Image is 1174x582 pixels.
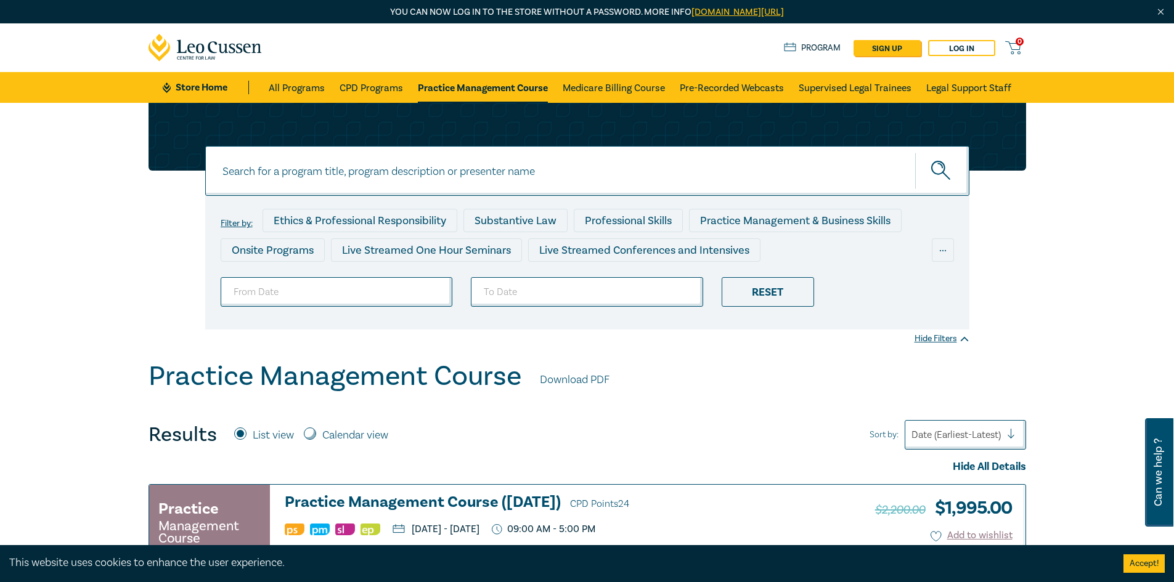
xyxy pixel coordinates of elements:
img: Professional Skills [285,523,304,535]
div: National Programs [711,268,825,291]
div: Live Streamed One Hour Seminars [331,238,522,262]
span: Sort by: [870,428,899,442]
div: This website uses cookies to enhance the user experience. [9,555,1105,571]
p: You can now log in to the store without a password. More info [149,6,1026,19]
div: Substantive Law [463,209,568,232]
span: Can we help ? [1152,426,1164,519]
h3: Practice Management Course ([DATE]) [285,494,791,512]
h3: $ 1,995.00 [875,494,1013,522]
div: Practice Management & Business Skills [689,209,902,232]
p: [DATE] - [DATE] [393,524,479,534]
a: Medicare Billing Course [563,72,665,103]
img: Close [1156,7,1166,17]
a: Log in [928,40,995,56]
img: Ethics & Professional Responsibility [361,523,380,535]
span: CPD Points 24 [570,498,629,510]
h3: Practice [158,498,219,520]
div: Onsite Programs [221,238,325,262]
label: Calendar view [322,427,388,443]
div: Live Streamed Conferences and Intensives [528,238,760,262]
img: Practice Management & Business Skills [310,523,330,535]
div: Live Streamed Practical Workshops [221,268,416,291]
a: CPD Programs [340,72,403,103]
a: Supervised Legal Trainees [799,72,911,103]
a: Program [784,41,841,55]
img: Substantive Law [335,523,355,535]
span: 0 [1016,38,1024,46]
a: Download PDF [540,372,609,388]
p: 09:00 AM - 5:00 PM [492,523,596,535]
a: Pre-Recorded Webcasts [680,72,784,103]
a: sign up [854,40,921,56]
div: Hide All Details [149,459,1026,475]
input: From Date [221,277,453,307]
a: [DOMAIN_NAME][URL] [691,6,784,18]
div: Pre-Recorded Webcasts [422,268,564,291]
div: Hide Filters [915,333,969,345]
h1: Practice Management Course [149,360,521,392]
div: ... [932,238,954,262]
span: $2,200.00 [875,502,926,518]
label: Filter by: [221,219,253,228]
input: Sort by [911,428,914,442]
a: Practice Management Course [418,72,548,103]
div: Reset [722,277,814,307]
a: All Programs [269,72,325,103]
label: List view [253,427,294,443]
a: Store Home [163,81,248,94]
a: Legal Support Staff [926,72,1011,103]
button: Accept cookies [1123,554,1165,573]
small: Management Course [158,520,261,544]
a: Practice Management Course ([DATE]) CPD Points24 [285,494,791,512]
div: 10 CPD Point Packages [570,268,705,291]
input: Search for a program title, program description or presenter name [205,146,969,196]
input: To Date [471,277,703,307]
div: Professional Skills [574,209,683,232]
button: Add to wishlist [931,528,1013,543]
div: Ethics & Professional Responsibility [263,209,457,232]
h4: Results [149,422,217,447]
